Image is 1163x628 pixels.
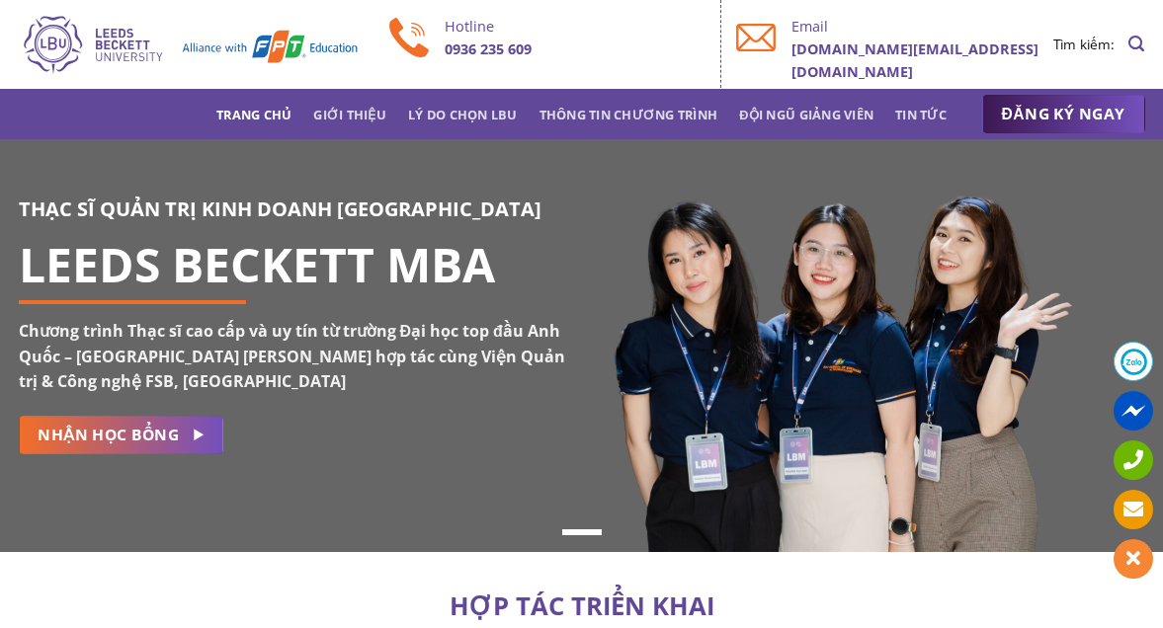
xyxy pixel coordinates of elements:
li: Page dot 1 [562,529,602,535]
a: ĐĂNG KÝ NGAY [982,95,1145,134]
h2: HỢP TÁC TRIỂN KHAI [19,596,1145,616]
h3: THẠC SĨ QUẢN TRỊ KINH DOANH [GEOGRAPHIC_DATA] [19,194,567,225]
p: Hotline [445,15,706,38]
a: Trang chủ [216,97,291,132]
b: [DOMAIN_NAME][EMAIL_ADDRESS][DOMAIN_NAME] [791,39,1038,81]
p: Email [791,15,1053,38]
a: Tin tức [895,97,947,132]
a: Đội ngũ giảng viên [739,97,873,132]
b: 0936 235 609 [445,39,532,58]
a: Lý do chọn LBU [408,97,518,132]
span: ĐĂNG KÝ NGAY [1002,102,1125,126]
a: Search [1128,25,1144,63]
span: NHẬN HỌC BỔNG [38,423,179,447]
a: Thông tin chương trình [540,97,718,132]
a: Giới thiệu [313,97,386,132]
img: Thạc sĩ Quản trị kinh doanh Quốc tế [19,13,360,76]
strong: Chương trình Thạc sĩ cao cấp và uy tín từ trường Đại học top đầu Anh Quốc – [GEOGRAPHIC_DATA] [PE... [19,320,565,392]
h1: LEEDS BECKETT MBA [19,253,567,276]
li: Tìm kiếm: [1053,34,1115,55]
a: NHẬN HỌC BỔNG [19,416,223,454]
